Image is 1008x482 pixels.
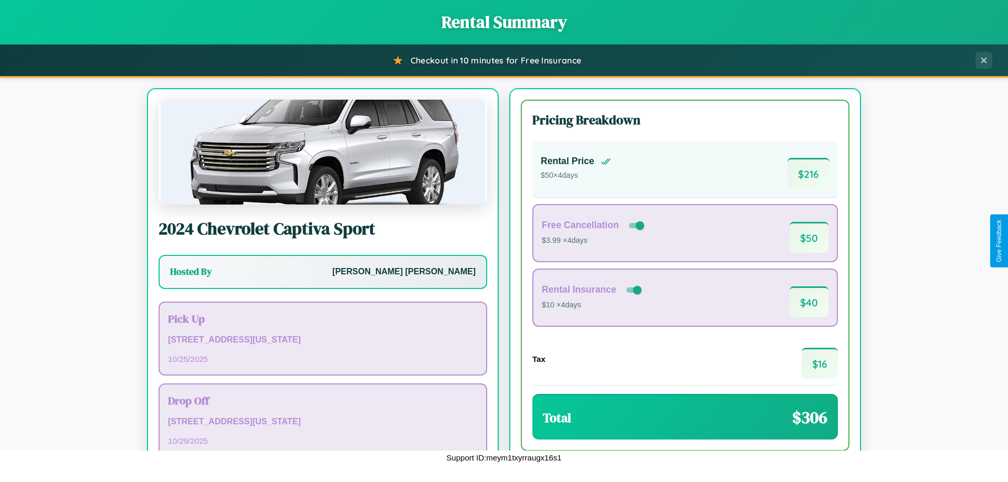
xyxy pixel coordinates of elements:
p: $10 × 4 days [542,298,644,312]
p: [STREET_ADDRESS][US_STATE] [168,333,478,348]
h3: Drop Off [168,393,478,408]
img: Chevrolet Captiva Sport [159,100,487,205]
h3: Pick Up [168,311,478,326]
h3: Total [543,409,571,426]
div: Give Feedback [995,220,1003,262]
p: [STREET_ADDRESS][US_STATE] [168,414,478,430]
p: Support ID: meym1txyrraugx16s1 [446,451,561,465]
span: $ 306 [792,406,827,429]
p: [PERSON_NAME] [PERSON_NAME] [332,264,476,280]
span: Checkout in 10 minutes for Free Insurance [411,55,581,66]
h2: 2024 Chevrolet Captiva Sport [159,217,487,240]
p: $3.99 × 4 days [542,234,646,248]
span: $ 40 [790,286,828,317]
span: $ 50 [790,222,828,253]
h1: Rental Summary [10,10,997,34]
span: $ 216 [787,158,829,189]
h4: Free Cancellation [542,220,619,231]
h4: Rental Price [541,156,594,167]
p: 10 / 25 / 2025 [168,352,478,366]
h4: Rental Insurance [542,284,616,295]
h3: Pricing Breakdown [532,111,838,128]
h3: Hosted By [170,265,212,278]
p: 10 / 29 / 2025 [168,434,478,448]
p: $ 50 × 4 days [541,169,611,183]
span: $ 16 [802,348,838,379]
h4: Tax [532,355,545,363]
